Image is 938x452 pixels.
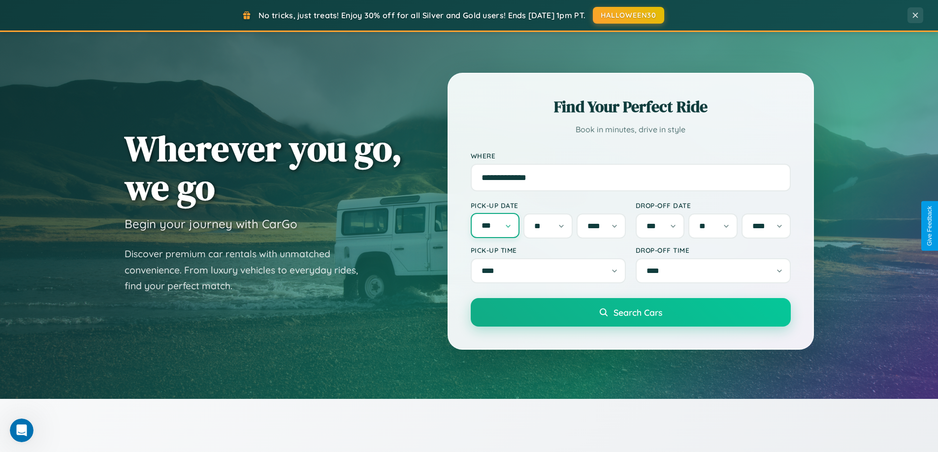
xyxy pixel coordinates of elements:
button: Search Cars [471,298,791,327]
h3: Begin your journey with CarGo [125,216,297,231]
h2: Find Your Perfect Ride [471,96,791,118]
label: Pick-up Date [471,201,626,210]
p: Discover premium car rentals with unmatched convenience. From luxury vehicles to everyday rides, ... [125,246,371,294]
span: Search Cars [614,307,662,318]
div: Give Feedback [926,206,933,246]
label: Drop-off Date [636,201,791,210]
label: Where [471,151,791,160]
span: No tricks, just treats! Enjoy 30% off for all Silver and Gold users! Ends [DATE] 1pm PT. [259,10,585,20]
label: Pick-up Time [471,246,626,254]
label: Drop-off Time [636,246,791,254]
iframe: Intercom live chat [10,419,33,442]
h1: Wherever you go, we go [125,129,402,207]
button: HALLOWEEN30 [593,7,664,24]
p: Book in minutes, drive in style [471,122,791,137]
